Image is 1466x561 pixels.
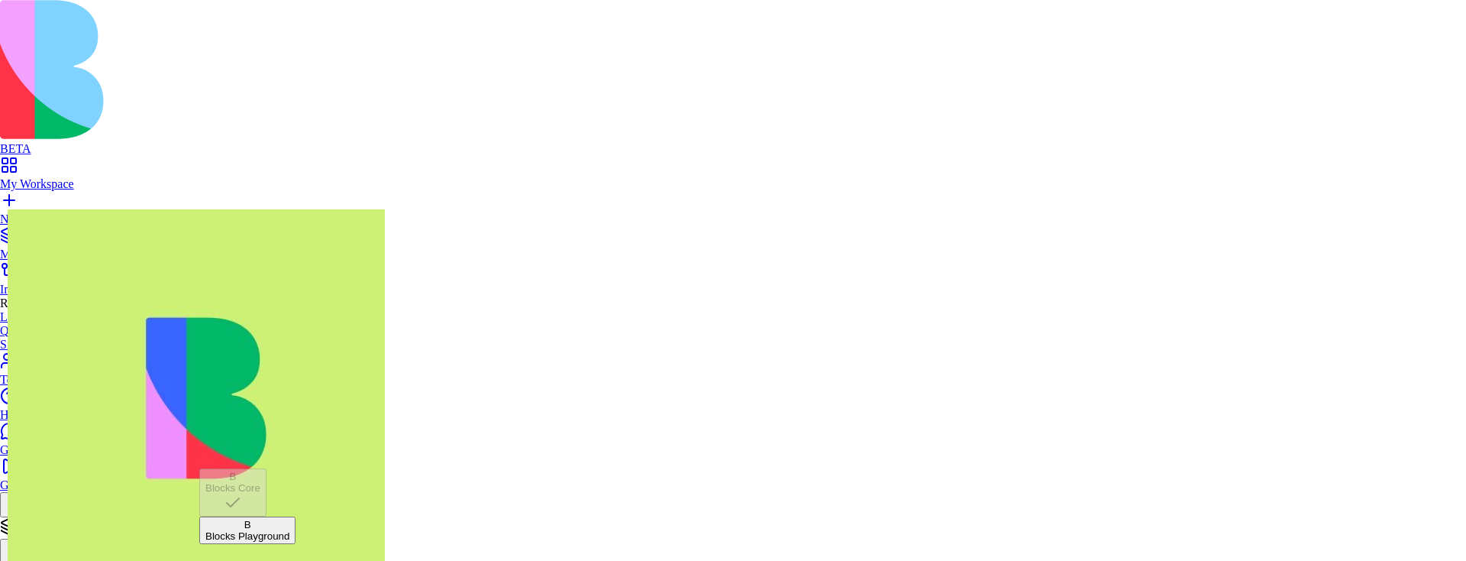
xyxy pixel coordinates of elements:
[229,471,236,482] span: B
[205,482,260,494] div: Blocks Core
[199,517,295,544] button: BBlocks Playground
[199,469,266,517] button: BBlocks Core
[244,519,251,530] span: B
[205,530,289,542] div: Blocks Playground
